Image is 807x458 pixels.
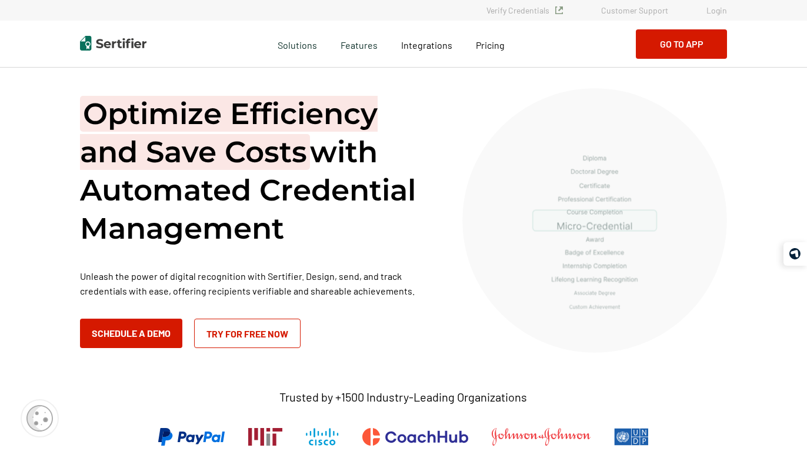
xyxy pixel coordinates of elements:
g: Associate Degree [574,291,615,296]
img: Cookie Popup Icon [26,405,53,432]
img: Massachusetts Institute of Technology [248,428,282,446]
img: Sertifier | Digital Credentialing Platform [80,36,146,51]
a: Verify Credentials [486,5,563,15]
img: CoachHub [362,428,468,446]
span: Features [341,36,378,51]
span: Integrations [401,39,452,51]
button: Go to App [636,29,727,59]
img: Verified [555,6,563,14]
span: Pricing [476,39,505,51]
img: UNDP [614,428,649,446]
a: Pricing [476,36,505,51]
a: Customer Support [601,5,668,15]
span: Optimize Efficiency and Save Costs [80,96,378,170]
a: Login [706,5,727,15]
p: Trusted by +1500 Industry-Leading Organizations [279,390,527,404]
img: PayPal [158,428,225,446]
p: Unleash the power of digital recognition with Sertifier. Design, send, and track credentials with... [80,269,433,298]
a: Integrations [401,36,452,51]
img: Johnson & Johnson [492,428,591,446]
a: Try for Free Now [194,319,301,348]
button: Schedule a Demo [80,319,182,348]
img: Cisco [306,428,339,446]
span: Solutions [278,36,317,51]
h1: with Automated Credential Management [80,95,433,248]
